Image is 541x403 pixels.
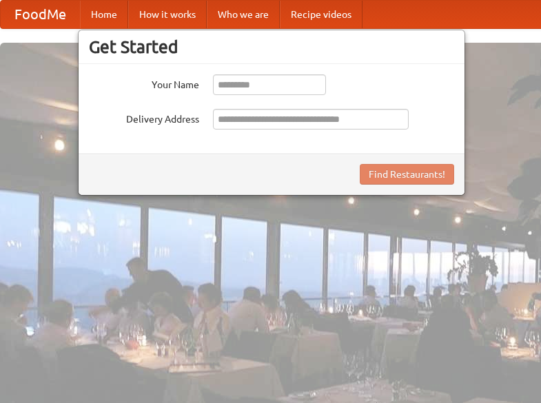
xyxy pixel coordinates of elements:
[360,164,454,185] button: Find Restaurants!
[89,74,199,92] label: Your Name
[128,1,207,28] a: How it works
[89,37,454,57] h3: Get Started
[280,1,363,28] a: Recipe videos
[207,1,280,28] a: Who we are
[80,1,128,28] a: Home
[1,1,80,28] a: FoodMe
[89,109,199,126] label: Delivery Address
